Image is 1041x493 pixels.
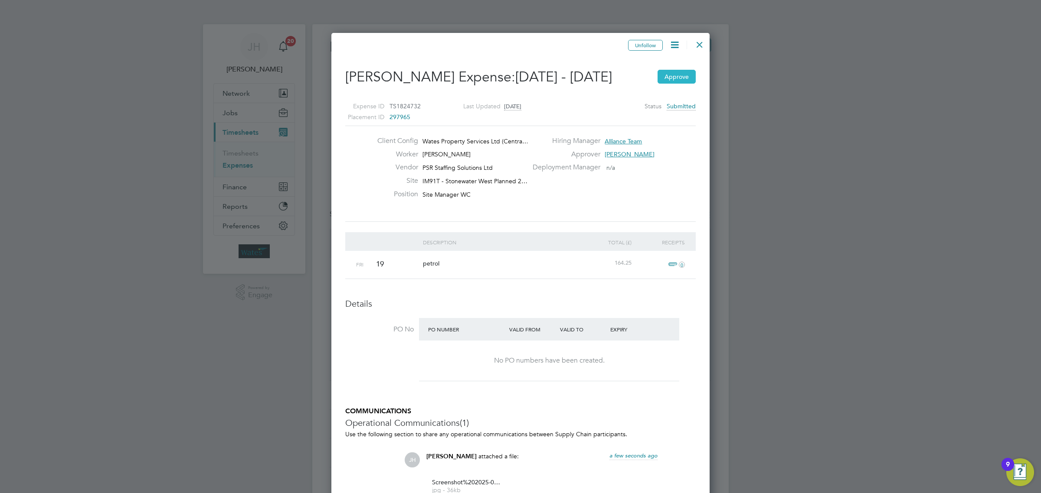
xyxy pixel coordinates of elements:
[376,259,384,269] span: 19
[580,232,634,252] div: Total (£)
[679,262,685,268] i: 0
[390,113,410,121] span: 297965
[527,150,600,159] label: Approver
[370,176,418,185] label: Site
[432,479,501,486] span: Screenshot%202025-09-25%20131857
[628,40,663,51] button: Unfollow
[527,163,600,172] label: Deployment Manager
[608,321,659,337] div: Expiry
[605,150,655,158] span: [PERSON_NAME]
[1006,458,1034,486] button: Open Resource Center, 9 new notifications
[370,150,418,159] label: Worker
[558,321,609,337] div: Valid To
[460,417,469,428] span: (1)
[451,101,501,112] label: Last Updated
[527,136,600,146] label: Hiring Manager
[370,136,418,146] label: Client Config
[334,101,384,112] label: Expense ID
[428,356,671,365] div: No PO numbers have been created.
[645,101,661,112] label: Status
[421,232,581,252] div: Description
[426,321,507,337] div: PO Number
[423,259,439,267] span: petrol
[422,191,471,198] span: Site Manager WC
[370,163,418,172] label: Vendor
[606,164,615,172] span: n/a
[478,452,519,460] span: attached a file:
[507,321,558,337] div: Valid From
[370,190,418,199] label: Position
[345,430,696,438] p: Use the following section to share any operational communications between Supply Chain participants.
[345,298,696,309] h3: Details
[605,137,642,145] span: Alliance Team
[405,452,420,467] span: JH
[334,112,384,123] label: Placement ID
[345,325,414,334] label: PO No
[667,102,696,110] span: Submitted
[422,150,471,158] span: [PERSON_NAME]
[422,164,493,172] span: PSR Staffing Solutions Ltd
[345,68,696,86] h2: [PERSON_NAME] Expense:
[345,407,696,416] h5: COMMUNICATIONS
[356,261,363,268] span: Fri
[390,102,421,110] span: TS1824732
[615,259,632,266] span: 164.25
[422,137,528,145] span: Wates Property Services Ltd (Centra…
[504,103,521,110] span: [DATE]
[426,453,477,460] span: [PERSON_NAME]
[634,232,687,252] div: Receipts
[1006,464,1010,476] div: 9
[658,70,696,84] button: Approve
[345,417,696,428] h3: Operational Communications
[609,452,658,459] span: a few seconds ago
[515,68,612,85] span: [DATE] - [DATE]
[422,177,527,185] span: IM91T - Stonewater West Planned 2…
